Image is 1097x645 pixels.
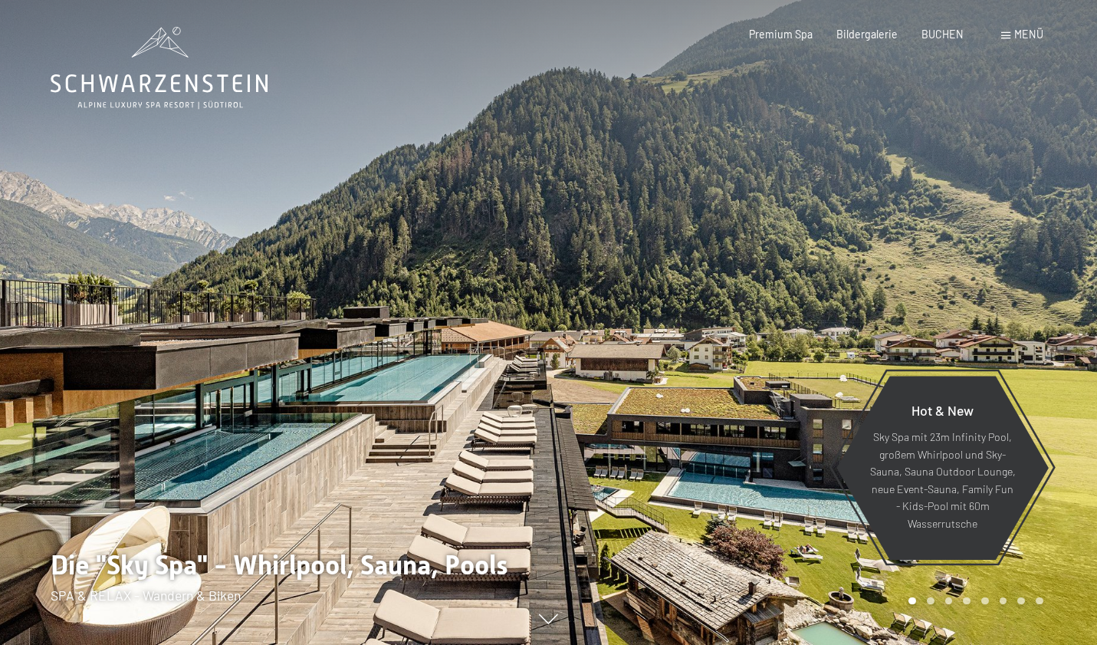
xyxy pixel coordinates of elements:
[1000,597,1007,605] div: Carousel Page 6
[963,597,971,605] div: Carousel Page 4
[911,402,974,419] span: Hot & New
[1014,28,1043,41] span: Menü
[908,597,916,605] div: Carousel Page 1 (Current Slide)
[927,597,934,605] div: Carousel Page 2
[836,375,1049,561] a: Hot & New Sky Spa mit 23m Infinity Pool, großem Whirlpool und Sky-Sauna, Sauna Outdoor Lounge, ne...
[903,597,1043,605] div: Carousel Pagination
[945,597,953,605] div: Carousel Page 3
[749,28,813,41] a: Premium Spa
[981,597,989,605] div: Carousel Page 5
[1017,597,1025,605] div: Carousel Page 7
[869,429,1016,533] p: Sky Spa mit 23m Infinity Pool, großem Whirlpool und Sky-Sauna, Sauna Outdoor Lounge, neue Event-S...
[921,28,964,41] a: BUCHEN
[1036,597,1043,605] div: Carousel Page 8
[836,28,898,41] a: Bildergalerie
